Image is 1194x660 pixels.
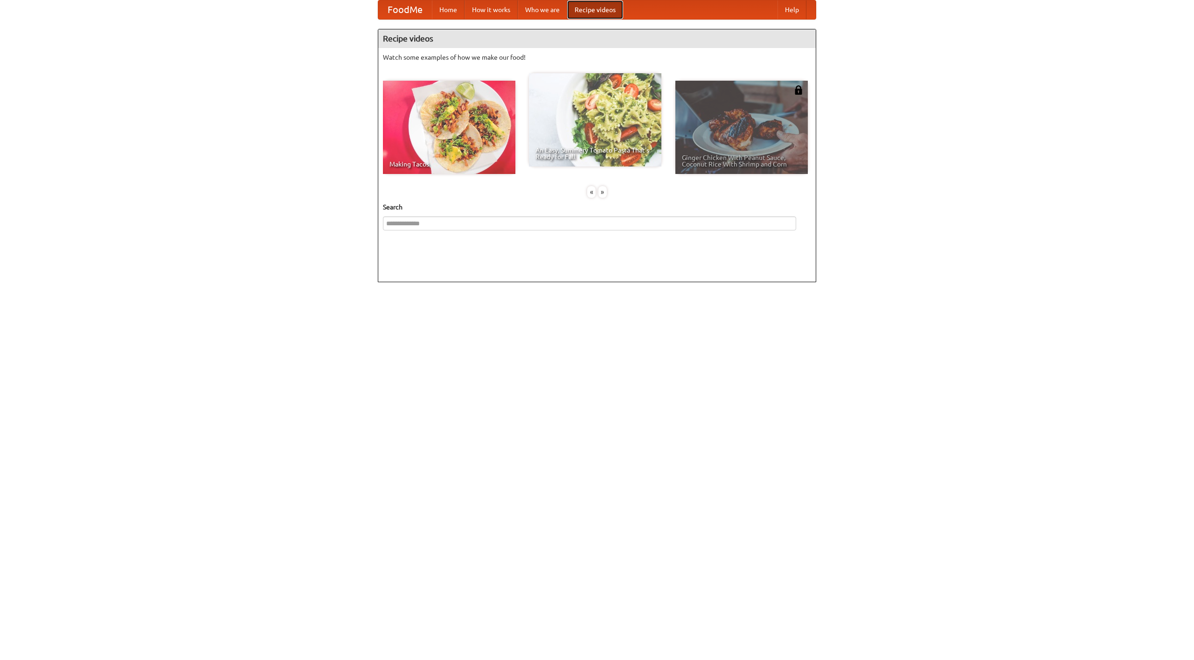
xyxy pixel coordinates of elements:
a: An Easy, Summery Tomato Pasta That's Ready for Fall [529,73,661,167]
p: Watch some examples of how we make our food! [383,53,811,62]
h5: Search [383,202,811,212]
div: » [598,186,607,198]
div: « [587,186,596,198]
a: Who we are [518,0,567,19]
span: An Easy, Summery Tomato Pasta That's Ready for Fall [535,147,655,160]
img: 483408.png [794,85,803,95]
a: How it works [465,0,518,19]
h4: Recipe videos [378,29,816,48]
a: Recipe videos [567,0,623,19]
a: FoodMe [378,0,432,19]
a: Home [432,0,465,19]
span: Making Tacos [389,161,509,167]
a: Help [777,0,806,19]
a: Making Tacos [383,81,515,174]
